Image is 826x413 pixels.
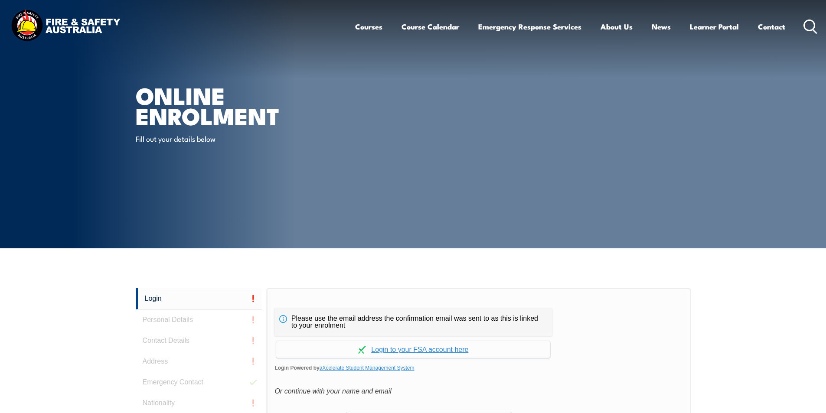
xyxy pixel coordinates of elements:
[601,15,633,38] a: About Us
[274,361,682,374] span: Login Powered by
[274,385,682,398] div: Or continue with your name and email
[274,308,552,336] div: Please use the email address the confirmation email was sent to as this is linked to your enrolment
[358,346,366,354] img: Log in withaxcelerate
[136,85,350,125] h1: Online Enrolment
[690,15,739,38] a: Learner Portal
[758,15,785,38] a: Contact
[136,133,294,143] p: Fill out your details below
[136,288,262,309] a: Login
[402,15,459,38] a: Course Calendar
[478,15,581,38] a: Emergency Response Services
[652,15,671,38] a: News
[320,365,415,371] a: aXcelerate Student Management System
[355,15,382,38] a: Courses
